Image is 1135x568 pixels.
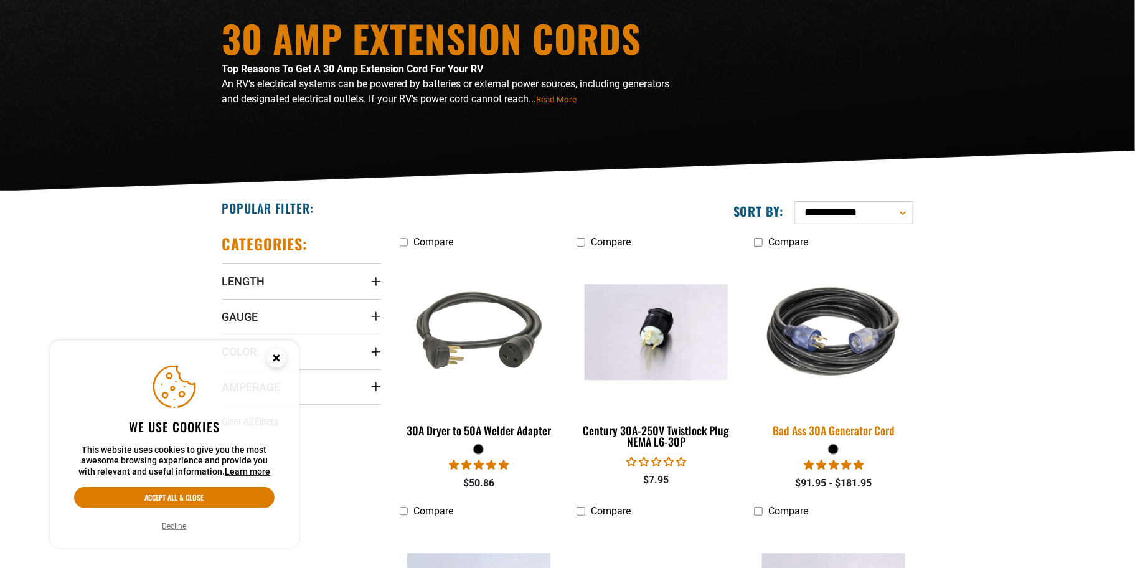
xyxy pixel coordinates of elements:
[591,505,631,517] span: Compare
[400,254,558,443] a: black 30A Dryer to 50A Welder Adapter
[159,520,191,532] button: Decline
[222,19,677,57] h1: 30 Amp Extension Cords
[400,425,558,436] div: 30A Dryer to 50A Welder Adapter
[754,476,913,491] div: $91.95 - $181.95
[733,203,784,219] label: Sort by:
[74,445,275,478] p: This website uses cookies to give you the most awesome browsing experience and provide you with r...
[804,459,864,471] span: 5.00 stars
[754,425,913,436] div: Bad Ass 30A Generator Cord
[591,236,631,248] span: Compare
[578,284,735,380] img: Century 30A-250V Twistlock Plug NEMA L6-30P
[222,77,677,107] p: An RV’s electrical systems can be powered by batteries or external power sources, including gener...
[577,254,735,455] a: Century 30A-250V Twistlock Plug NEMA L6-30P Century 30A-250V Twistlock Plug NEMA L6-30P
[222,274,265,288] span: Length
[222,200,314,216] h2: Popular Filter:
[222,369,381,404] summary: Amperage
[222,63,484,75] strong: Top Reasons To Get A 30 Amp Extension Cord For Your RV
[222,263,381,298] summary: Length
[768,505,808,517] span: Compare
[222,234,308,253] h2: Categories:
[768,236,808,248] span: Compare
[754,254,913,443] a: black Bad Ass 30A Generator Cord
[577,473,735,488] div: $7.95
[400,476,558,491] div: $50.86
[50,341,299,549] aside: Cookie Consent
[225,466,270,476] a: Learn more
[537,95,577,104] span: Read More
[222,310,258,324] span: Gauge
[746,252,921,412] img: black
[74,419,275,435] h2: We use cookies
[222,334,381,369] summary: Color
[74,487,275,508] button: Accept all & close
[449,459,509,471] span: 5.00 stars
[626,456,686,468] span: 0.00 stars
[413,505,453,517] span: Compare
[577,425,735,447] div: Century 30A-250V Twistlock Plug NEMA L6-30P
[413,236,453,248] span: Compare
[222,299,381,334] summary: Gauge
[400,260,557,404] img: black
